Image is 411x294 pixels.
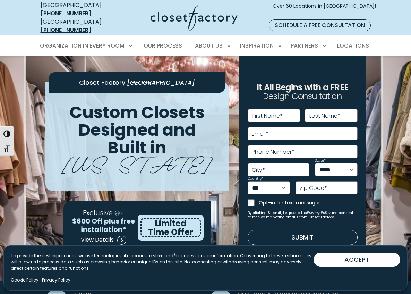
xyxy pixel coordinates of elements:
span: [GEOGRAPHIC_DATA] [127,78,195,87]
span: It All Begins with a FREE [257,82,348,93]
span: Offer [114,209,124,216]
label: Country [248,177,263,180]
label: First Name [252,113,283,119]
a: [PHONE_NUMBER] [41,9,91,17]
label: City [252,167,265,173]
span: Designed and Built in [78,118,196,159]
span: Over 60 Locations in [GEOGRAPHIC_DATA]! [273,2,376,17]
a: Privacy Policy [307,210,331,216]
a: [PHONE_NUMBER] [41,26,91,34]
span: Organization in Every Room [40,42,125,50]
span: Inspiration [240,42,274,50]
div: [GEOGRAPHIC_DATA] [41,1,116,18]
span: $600 Off [72,216,103,226]
small: By clicking Submit, I agree to the and consent to receive marketing emails from Closet Factory. [248,211,358,219]
span: Custom Closets [69,101,205,124]
nav: Primary Menu [35,36,376,56]
span: View Details [81,236,114,244]
span: Limited Time Offer [148,218,193,237]
label: Email [252,131,268,137]
a: View Details [80,233,127,247]
label: Opt-in for text messages [259,199,358,206]
button: Submit [248,230,358,245]
label: Zip Code [300,185,327,191]
a: Cookie Policy [11,277,38,283]
span: Locations [337,42,369,50]
label: Last Name [309,113,340,119]
button: ACCEPT [314,253,400,267]
div: [GEOGRAPHIC_DATA] [41,18,116,34]
p: To provide the best experiences, we use technologies like cookies to store and/or access device i... [11,253,314,271]
a: Privacy Policy [42,277,70,283]
span: plus free installation* [81,216,135,234]
span: Our Process [144,42,182,50]
img: Closet Factory Logo [151,5,238,31]
span: Closet Factory [79,78,125,87]
span: Partners [291,42,318,50]
span: Design Consultation [263,91,342,102]
label: Phone Number [252,149,294,155]
label: State [315,159,326,162]
span: Exclusive [83,208,113,217]
a: Schedule a Free Consultation [269,19,371,31]
span: About Us [195,42,223,50]
span: [US_STATE] [62,146,213,178]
